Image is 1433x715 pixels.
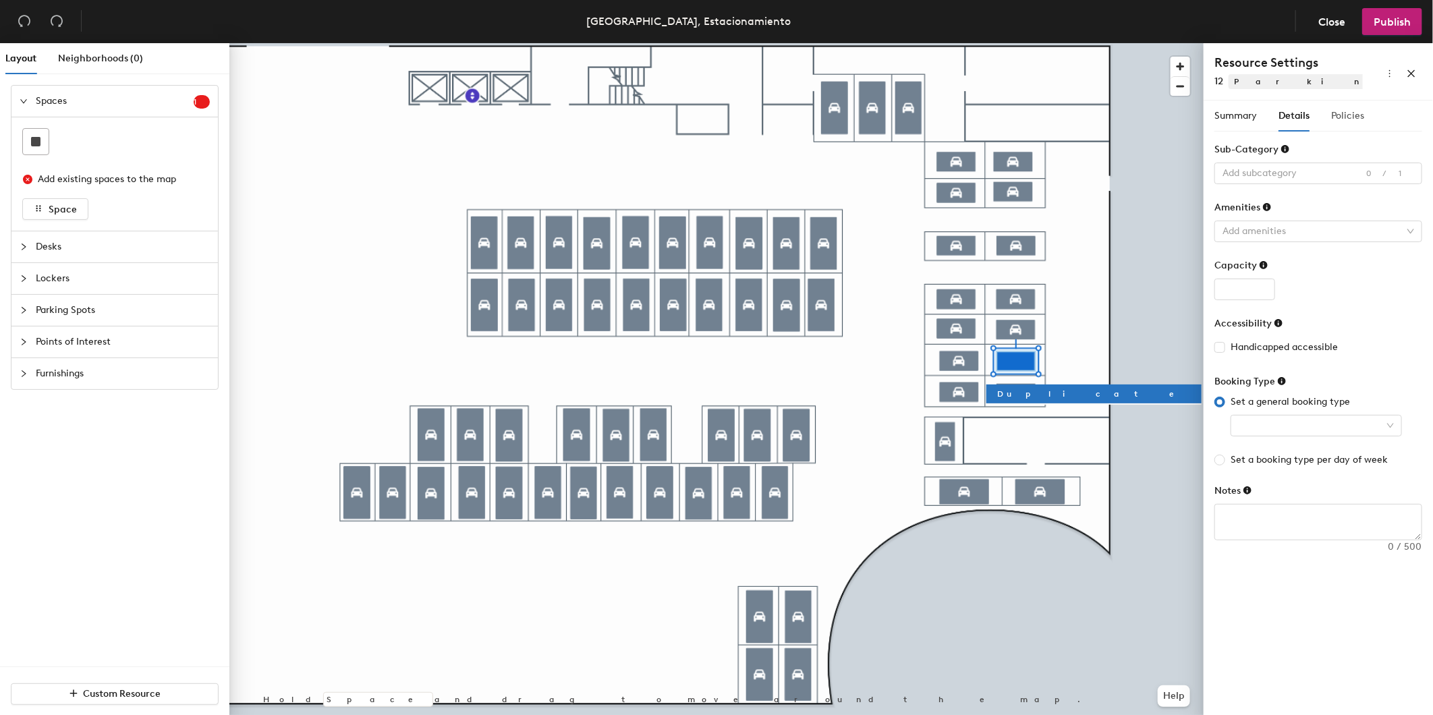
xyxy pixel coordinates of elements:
div: Sub-Category [1214,144,1290,155]
button: Redo (⌘ + ⇧ + Z) [43,8,70,35]
span: close-circle [23,175,32,184]
span: Summary [1214,110,1257,121]
span: Custom Resource [84,688,161,699]
span: Lockers [36,263,210,294]
span: Layout [5,53,36,64]
span: 12 [1214,76,1223,87]
span: 1 [194,97,210,107]
span: collapsed [20,370,28,378]
div: Capacity [1214,260,1268,271]
button: Undo (⌘ + Z) [11,8,38,35]
div: Amenities [1214,202,1272,213]
div: Add existing spaces to the map [38,172,198,187]
span: collapsed [20,275,28,283]
div: Booking Type [1214,376,1287,387]
sup: 1 [194,95,210,109]
button: Space [22,198,88,220]
span: Desks [36,231,210,262]
div: Accessibility [1214,318,1283,329]
span: Furnishings [36,358,210,389]
span: Policies [1331,110,1364,121]
span: undo [18,14,31,28]
span: Spaces [36,86,194,117]
span: Publish [1374,16,1411,28]
span: Duplicate [997,388,1191,400]
span: Close [1318,16,1345,28]
span: collapsed [20,338,28,346]
span: Set a booking type per day of week [1225,453,1393,467]
button: Custom Resource [11,683,219,705]
button: Help [1158,685,1190,707]
span: Set a general booking type [1225,395,1355,409]
button: Duplicate [986,384,1202,403]
div: Notes [1214,485,1252,496]
span: collapsed [20,306,28,314]
span: Points of Interest [36,326,210,357]
span: more [1385,69,1395,78]
span: Space [49,204,77,215]
span: Neighborhoods (0) [58,53,143,64]
button: Publish [1362,8,1422,35]
h4: Resource Settings [1214,54,1363,71]
span: expanded [20,97,28,105]
span: Handicapped accessible [1225,340,1343,355]
button: Close [1307,8,1357,35]
span: Parking Spots [36,295,210,326]
span: close [1407,69,1416,78]
span: Details [1279,110,1310,121]
div: [GEOGRAPHIC_DATA], Estacionamiento [586,13,791,30]
span: collapsed [20,243,28,251]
